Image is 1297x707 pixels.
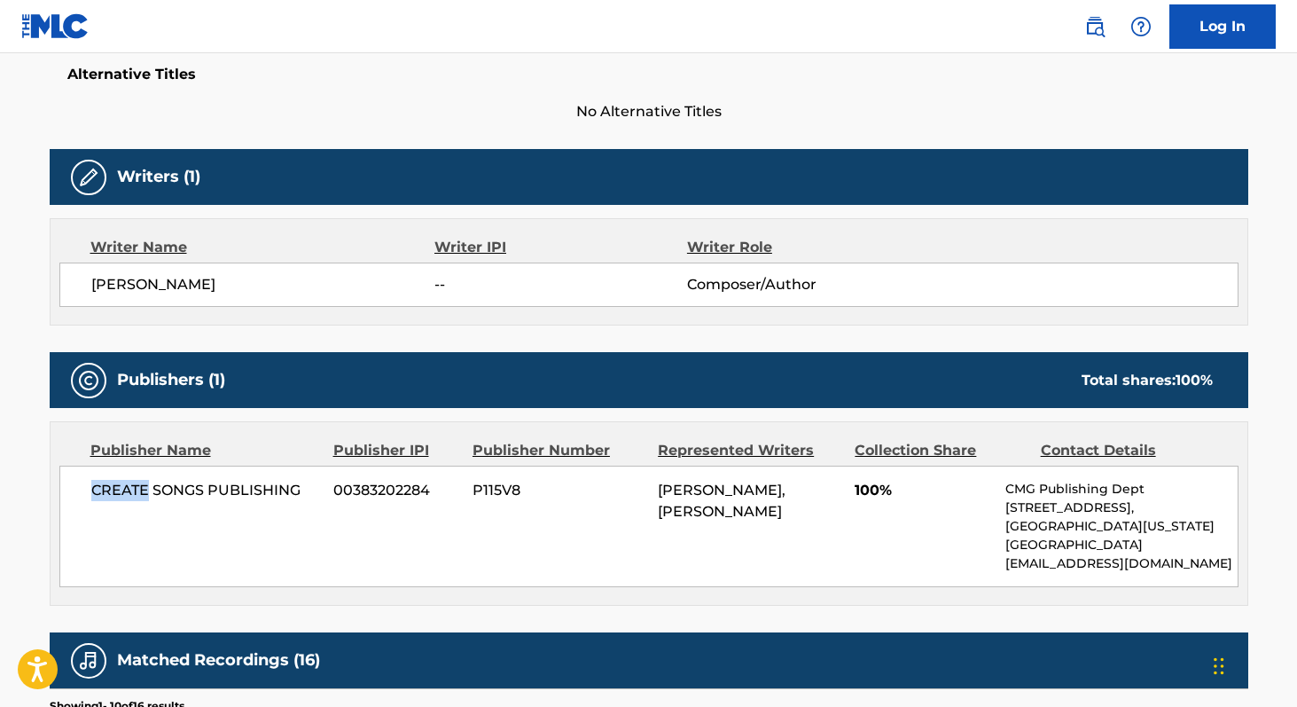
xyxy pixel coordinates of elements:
p: CMG Publishing Dept [1005,480,1237,499]
a: Log In [1169,4,1276,49]
p: [GEOGRAPHIC_DATA] [1005,536,1237,554]
div: Publisher IPI [333,440,459,461]
div: Writer Role [687,237,917,258]
img: Publishers [78,370,99,391]
h5: Publishers (1) [117,370,225,390]
div: Arrastar [1214,640,1224,693]
a: Public Search [1077,9,1113,44]
p: [EMAIL_ADDRESS][DOMAIN_NAME] [1005,554,1237,573]
img: Writers [78,167,99,188]
iframe: Chat Widget [1208,622,1297,707]
img: MLC Logo [21,13,90,39]
div: Contact Details [1041,440,1213,461]
div: Total shares: [1082,370,1213,391]
span: CREATE SONGS PUBLISHING [91,480,321,501]
span: 100% [855,480,992,501]
div: Widget de chat [1208,622,1297,707]
span: 00383202284 [333,480,459,501]
img: help [1130,16,1152,37]
h5: Alternative Titles [67,66,1231,83]
span: P115V8 [473,480,645,501]
h5: Matched Recordings (16) [117,650,320,671]
div: Collection Share [855,440,1027,461]
span: No Alternative Titles [50,101,1248,122]
img: Matched Recordings [78,650,99,672]
img: search [1084,16,1106,37]
span: [PERSON_NAME] [91,274,435,295]
span: -- [434,274,686,295]
div: Help [1123,9,1159,44]
div: Represented Writers [658,440,841,461]
span: 100 % [1176,372,1213,389]
div: Publisher Number [473,440,645,461]
p: [GEOGRAPHIC_DATA][US_STATE] [1005,517,1237,536]
p: [STREET_ADDRESS], [1005,499,1237,517]
div: Writer Name [90,237,435,258]
div: Publisher Name [90,440,320,461]
h5: Writers (1) [117,167,200,187]
div: Writer IPI [434,237,687,258]
span: Composer/Author [687,274,917,295]
span: [PERSON_NAME], [PERSON_NAME] [658,482,785,520]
